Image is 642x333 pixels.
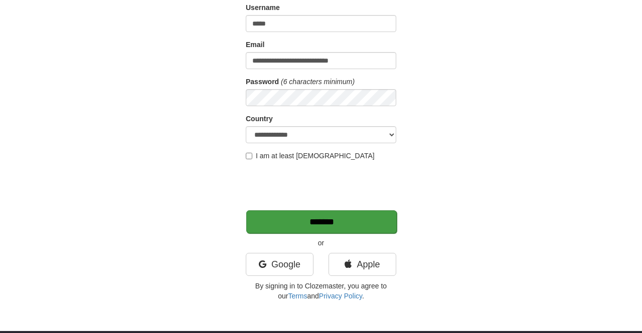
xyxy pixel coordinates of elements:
[288,292,307,300] a: Terms
[246,281,396,301] p: By signing in to Clozemaster, you agree to our and .
[246,238,396,248] p: or
[246,77,279,87] label: Password
[246,151,375,161] label: I am at least [DEMOGRAPHIC_DATA]
[281,78,355,86] em: (6 characters minimum)
[246,3,280,13] label: Username
[246,253,313,276] a: Google
[319,292,362,300] a: Privacy Policy
[329,253,396,276] a: Apple
[246,166,398,205] iframe: To enrich screen reader interactions, please activate Accessibility in Grammarly extension settings
[246,40,264,50] label: Email
[246,114,273,124] label: Country
[246,153,252,159] input: I am at least [DEMOGRAPHIC_DATA]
